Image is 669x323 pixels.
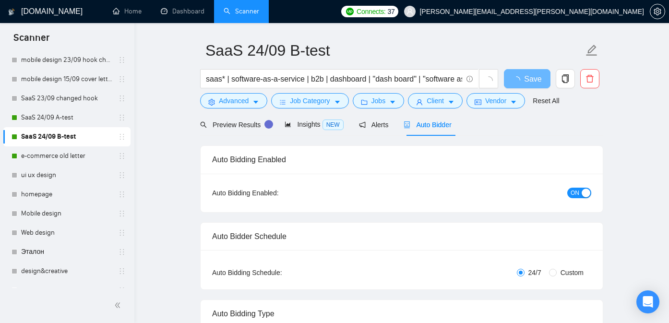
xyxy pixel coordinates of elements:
[118,248,126,256] span: holder
[8,4,15,20] img: logo
[290,96,330,106] span: Job Category
[485,96,506,106] span: Vendor
[359,121,366,128] span: notification
[334,98,341,106] span: caret-down
[118,171,126,179] span: holder
[21,281,112,300] a: mvp
[533,96,559,106] a: Reset All
[21,223,112,242] a: Web design
[21,70,112,89] a: mobile design 15/09 cover letter another first part
[200,121,269,129] span: Preview Results
[206,73,462,85] input: Search Freelance Jobs...
[524,73,541,85] span: Save
[271,93,348,108] button: barsJob Categorycaret-down
[404,121,410,128] span: robot
[118,229,126,237] span: holder
[118,191,126,198] span: holder
[205,38,584,62] input: Scanner name...
[448,98,454,106] span: caret-down
[118,267,126,275] span: holder
[416,98,423,106] span: user
[323,120,344,130] span: NEW
[466,76,473,82] span: info-circle
[406,8,413,15] span: user
[346,8,354,15] img: upwork-logo.png
[585,44,598,57] span: edit
[212,223,591,250] div: Auto Bidder Schedule
[118,75,126,83] span: holder
[21,89,112,108] a: SaaS 23/09 changed hook
[504,69,550,88] button: Save
[21,204,112,223] a: Mobile design
[212,188,338,198] div: Auto Bidding Enabled:
[264,120,273,129] div: Tooltip anchor
[118,133,126,141] span: holder
[118,210,126,217] span: holder
[466,93,525,108] button: idcardVendorcaret-down
[475,98,481,106] span: idcard
[650,4,665,19] button: setting
[636,290,659,313] div: Open Intercom Messenger
[556,69,575,88] button: copy
[118,287,126,294] span: holder
[404,121,451,129] span: Auto Bidder
[513,76,524,84] span: loading
[353,93,405,108] button: folderJobscaret-down
[650,8,665,15] span: setting
[408,93,463,108] button: userClientcaret-down
[571,188,579,198] span: ON
[21,50,112,70] a: mobile design 23/09 hook changed
[212,146,591,173] div: Auto Bidding Enabled
[224,7,259,15] a: searchScanner
[580,69,599,88] button: delete
[556,74,574,83] span: copy
[113,7,142,15] a: homeHome
[427,96,444,106] span: Client
[650,8,665,15] a: setting
[21,127,112,146] a: SaaS 24/09 B-test
[557,267,587,278] span: Custom
[357,6,385,17] span: Connects:
[21,146,112,166] a: e-commerce old letter
[161,7,204,15] a: dashboardDashboard
[21,185,112,204] a: homepage
[371,96,386,106] span: Jobs
[6,31,57,51] span: Scanner
[525,267,545,278] span: 24/7
[359,121,389,129] span: Alerts
[285,121,291,128] span: area-chart
[118,56,126,64] span: holder
[484,76,493,85] span: loading
[118,152,126,160] span: holder
[21,108,112,127] a: SaaS 24/09 A-test
[279,98,286,106] span: bars
[21,242,112,262] a: Эталон
[208,98,215,106] span: setting
[387,6,394,17] span: 37
[200,121,207,128] span: search
[581,74,599,83] span: delete
[361,98,368,106] span: folder
[252,98,259,106] span: caret-down
[212,267,338,278] div: Auto Bidding Schedule:
[285,120,343,128] span: Insights
[219,96,249,106] span: Advanced
[21,166,112,185] a: ui ux design
[118,95,126,102] span: holder
[510,98,517,106] span: caret-down
[118,114,126,121] span: holder
[200,93,267,108] button: settingAdvancedcaret-down
[389,98,396,106] span: caret-down
[114,300,124,310] span: double-left
[21,262,112,281] a: design&creative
